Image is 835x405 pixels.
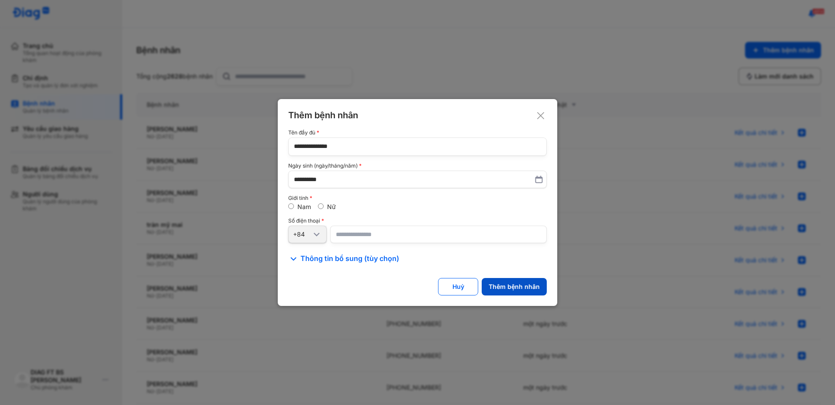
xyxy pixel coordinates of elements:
[327,203,336,210] label: Nữ
[288,163,547,169] div: Ngày sinh (ngày/tháng/năm)
[288,130,547,136] div: Tên đầy đủ
[288,195,547,201] div: Giới tính
[300,254,399,264] span: Thông tin bổ sung (tùy chọn)
[297,203,311,210] label: Nam
[438,278,478,295] button: Huỷ
[489,283,540,291] div: Thêm bệnh nhân
[288,110,547,121] div: Thêm bệnh nhân
[288,218,547,224] div: Số điện thoại
[293,230,311,238] div: +84
[482,278,547,295] button: Thêm bệnh nhân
